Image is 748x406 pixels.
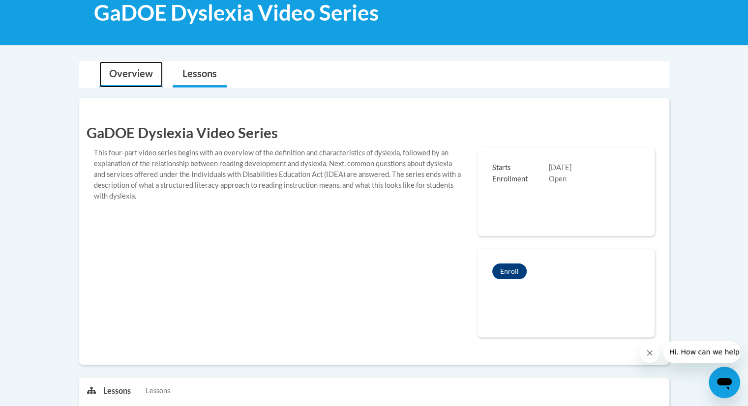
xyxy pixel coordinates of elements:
span: Lessons [146,385,170,396]
span: Open [549,174,567,183]
div: This four-part video series begins with an overview of the definition and characteristics of dysl... [87,147,470,202]
a: Lessons [173,61,227,87]
iframe: Button to launch messaging window [709,367,740,398]
a: Overview [99,61,163,87]
span: Starts [492,163,549,174]
iframe: Close message [640,343,659,363]
p: Lessons [103,385,131,396]
span: [DATE] [549,163,571,172]
span: Hi. How can we help? [6,7,80,15]
iframe: Message from company [663,341,740,363]
h1: GaDOE Dyslexia Video Series [87,122,662,143]
span: Enrollment [492,174,549,185]
button: GaDOE Dyslexia Video Series [492,263,527,279]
